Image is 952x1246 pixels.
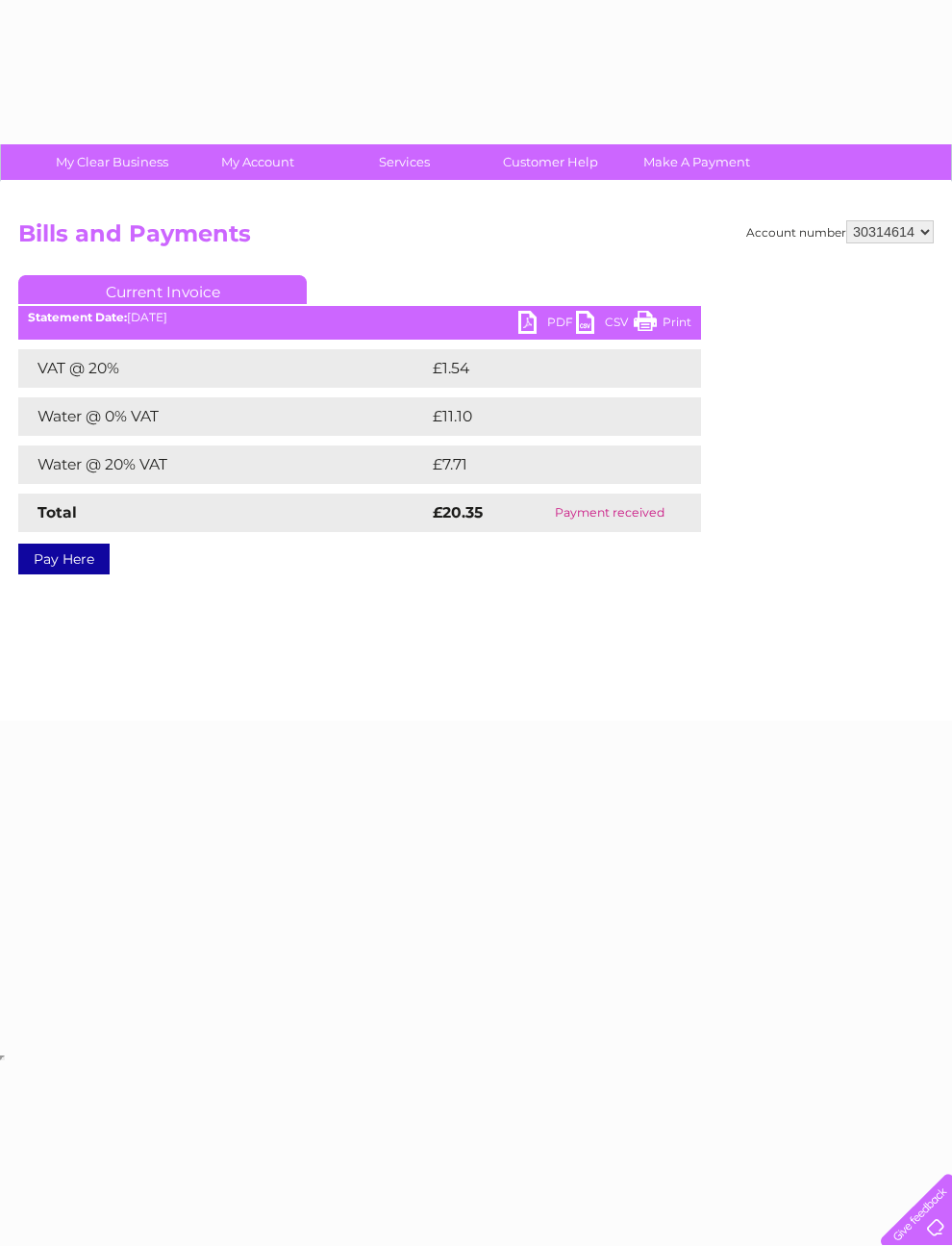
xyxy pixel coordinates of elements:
h2: Bills and Payments [18,220,934,257]
td: Payment received [519,494,701,532]
td: £1.54 [428,349,654,388]
div: [DATE] [18,311,701,324]
a: Pay Here [18,544,110,574]
a: Print [634,311,691,339]
b: Statement Date: [28,310,127,324]
strong: Total [38,503,77,521]
a: My Clear Business [33,144,191,180]
strong: £20.35 [433,503,483,521]
a: My Account [179,144,338,180]
td: VAT @ 20% [18,349,428,388]
td: Water @ 20% VAT [18,445,428,484]
td: Water @ 0% VAT [18,397,428,436]
td: £7.71 [428,445,652,484]
a: Current Invoice [18,275,307,304]
td: £11.10 [428,397,656,436]
a: Make A Payment [617,144,776,180]
a: Services [325,144,484,180]
div: Account number [746,220,934,243]
a: PDF [518,311,576,339]
a: CSV [576,311,634,339]
a: Customer Help [471,144,630,180]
